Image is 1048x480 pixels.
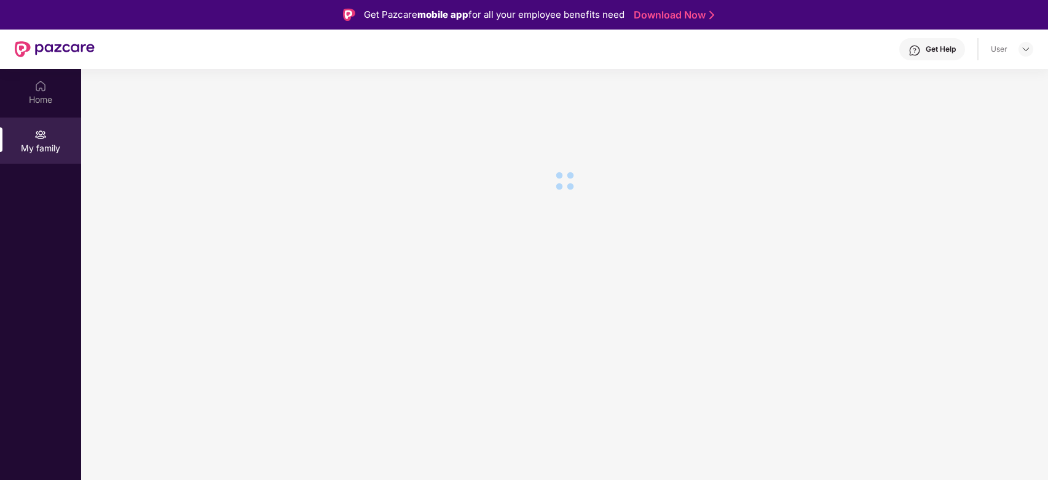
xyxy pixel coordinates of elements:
[34,129,47,141] img: svg+xml;base64,PHN2ZyB3aWR0aD0iMjAiIGhlaWdodD0iMjAiIHZpZXdCb3g9IjAgMCAyMCAyMCIgZmlsbD0ibm9uZSIgeG...
[34,80,47,92] img: svg+xml;base64,PHN2ZyBpZD0iSG9tZSIgeG1sbnM9Imh0dHA6Ly93d3cudzMub3JnLzIwMDAvc3ZnIiB3aWR0aD0iMjAiIG...
[908,44,921,57] img: svg+xml;base64,PHN2ZyBpZD0iSGVscC0zMngzMiIgeG1sbnM9Imh0dHA6Ly93d3cudzMub3JnLzIwMDAvc3ZnIiB3aWR0aD...
[343,9,355,21] img: Logo
[634,9,711,22] a: Download Now
[991,44,1007,54] div: User
[709,9,714,22] img: Stroke
[1021,44,1031,54] img: svg+xml;base64,PHN2ZyBpZD0iRHJvcGRvd24tMzJ4MzIiIHhtbG5zPSJodHRwOi8vd3d3LnczLm9yZy8yMDAwL3N2ZyIgd2...
[15,41,95,57] img: New Pazcare Logo
[364,7,624,22] div: Get Pazcare for all your employee benefits need
[926,44,956,54] div: Get Help
[417,9,468,20] strong: mobile app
